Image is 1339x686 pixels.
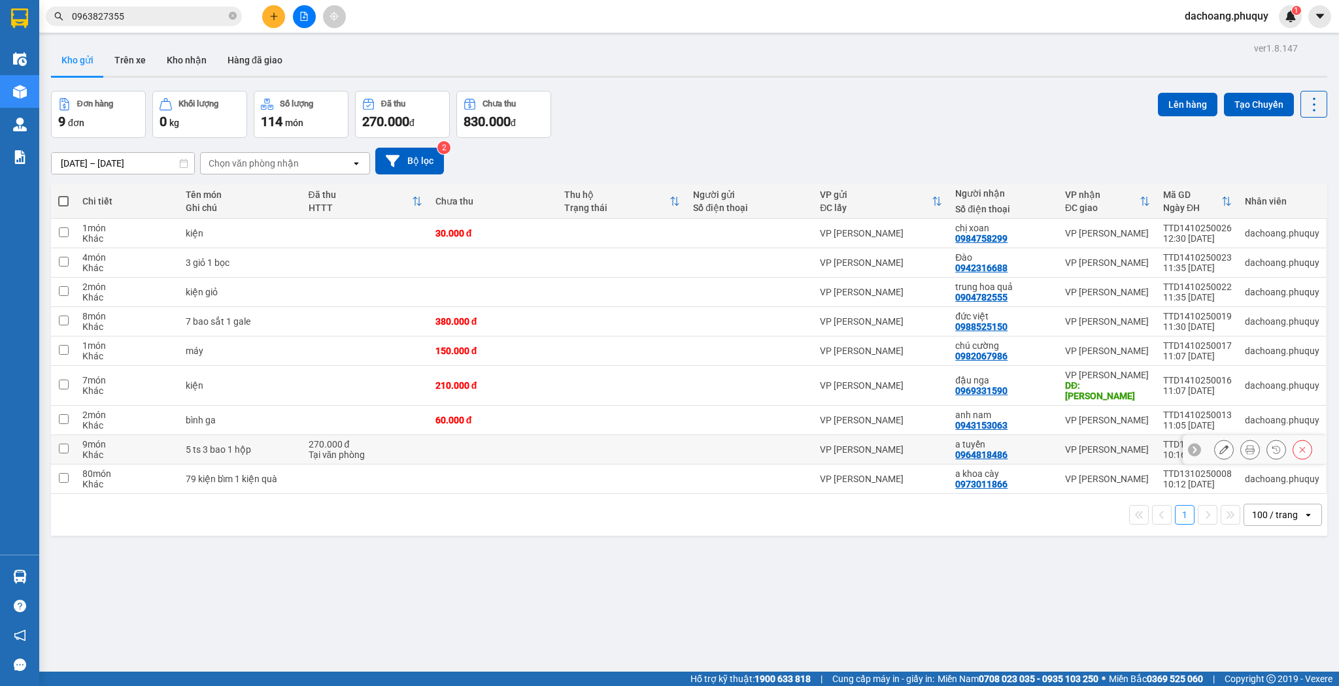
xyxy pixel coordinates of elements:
[1214,440,1234,459] div: Sửa đơn hàng
[1102,676,1106,681] span: ⚪️
[1065,203,1140,213] div: ĐC giao
[82,196,173,206] div: Chi tiết
[1065,415,1150,425] div: VP [PERSON_NAME]
[955,223,1052,233] div: chị xoan
[1163,263,1232,273] div: 11:35 [DATE]
[1266,674,1276,683] span: copyright
[280,99,313,108] div: Số lượng
[1163,449,1232,460] div: 10:16 [DATE]
[435,415,551,425] div: 60.000 đ
[1285,10,1297,22] img: icon-new-feature
[832,672,934,686] span: Cung cấp máy in - giấy in:
[186,203,296,213] div: Ghi chú
[1245,257,1319,268] div: dachoang.phuquy
[82,311,173,321] div: 8 món
[955,311,1052,321] div: đức việt
[11,8,28,28] img: logo-vxr
[51,91,146,138] button: Đơn hàng9đơn
[13,118,27,131] img: warehouse-icon
[820,346,942,356] div: VP [PERSON_NAME]
[955,385,1008,396] div: 0969331590
[82,385,173,396] div: Khác
[82,233,173,244] div: Khác
[464,114,511,129] span: 830.000
[186,257,296,268] div: 3 giỏ 1 bọc
[1245,380,1319,391] div: dachoang.phuquy
[52,153,194,174] input: Select a date range.
[693,203,807,213] div: Số điện thoại
[1065,189,1140,200] div: VP nhận
[351,158,362,169] svg: open
[82,479,173,489] div: Khác
[82,410,173,420] div: 2 món
[1163,479,1232,489] div: 10:12 [DATE]
[409,118,415,128] span: đ
[261,114,282,129] span: 114
[938,672,1098,686] span: Miền Nam
[285,118,303,128] span: món
[511,118,516,128] span: đ
[1065,444,1150,455] div: VP [PERSON_NAME]
[1245,196,1319,206] div: Nhân viên
[186,380,296,391] div: kiện
[955,439,1052,449] div: a tuyến
[1065,316,1150,327] div: VP [PERSON_NAME]
[68,118,84,128] span: đơn
[955,263,1008,273] div: 0942316688
[1163,282,1232,292] div: TTD1410250022
[1175,505,1195,525] button: 1
[381,99,405,108] div: Đã thu
[1065,257,1150,268] div: VP [PERSON_NAME]
[955,479,1008,489] div: 0973011866
[821,672,822,686] span: |
[1065,346,1150,356] div: VP [PERSON_NAME]
[1292,6,1301,15] sup: 1
[51,44,104,76] button: Kho gửi
[82,263,173,273] div: Khác
[209,157,299,170] div: Chọn văn phòng nhận
[955,375,1052,385] div: đậu nga
[82,351,173,361] div: Khác
[13,85,27,99] img: warehouse-icon
[82,449,173,460] div: Khác
[82,321,173,332] div: Khác
[1163,203,1221,213] div: Ngày ĐH
[152,91,247,138] button: Khối lượng0kg
[82,468,173,479] div: 80 món
[1065,380,1150,401] div: DĐ: hồng lĩnh
[82,282,173,292] div: 2 món
[1158,93,1217,116] button: Lên hàng
[1163,321,1232,332] div: 11:30 [DATE]
[1252,508,1298,521] div: 100 / trang
[820,287,942,297] div: VP [PERSON_NAME]
[955,233,1008,244] div: 0984758299
[186,316,296,327] div: 7 bao sắt 1 gale
[229,12,237,20] span: close-circle
[1224,93,1294,116] button: Tạo Chuyến
[104,44,156,76] button: Trên xe
[309,449,422,460] div: Tại văn phòng
[1065,287,1150,297] div: VP [PERSON_NAME]
[82,340,173,351] div: 1 món
[186,474,296,484] div: 79 kiện bỉm 1 kiện quà
[323,5,346,28] button: aim
[330,12,339,21] span: aim
[14,659,26,671] span: message
[1065,370,1150,380] div: VP [PERSON_NAME]
[955,340,1052,351] div: chú cường
[435,196,551,206] div: Chưa thu
[217,44,293,76] button: Hàng đã giao
[693,189,807,200] div: Người gửi
[1109,672,1203,686] span: Miền Bắc
[186,228,296,238] div: kiện
[13,570,27,583] img: warehouse-icon
[1245,316,1319,327] div: dachoang.phuquy
[1163,420,1232,431] div: 11:05 [DATE]
[820,189,932,200] div: VP gửi
[229,10,237,23] span: close-circle
[309,203,412,213] div: HTTT
[82,439,173,449] div: 9 món
[1294,6,1298,15] span: 1
[1163,340,1232,351] div: TTD1410250017
[435,380,551,391] div: 210.000 đ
